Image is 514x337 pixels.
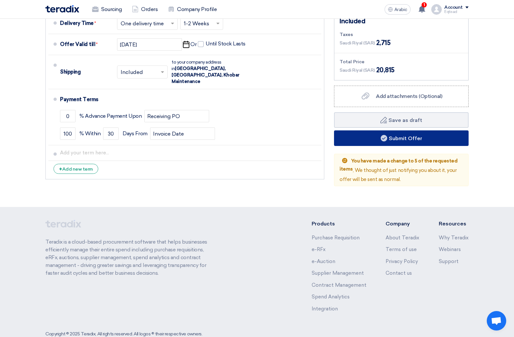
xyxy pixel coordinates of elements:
[487,311,506,331] a: Open chat
[388,117,422,123] font: Save as draft
[439,221,466,227] font: Resources
[431,4,442,15] img: profile_test.png
[60,69,80,75] font: Shipping
[150,127,215,140] input: payment-term-2
[312,247,326,252] a: e-RFx
[340,158,457,172] font: You have made a change to 5 of the requested items
[60,147,319,159] input: Add your term here...
[439,235,469,241] a: Why Teradix
[386,221,410,227] font: Company
[424,3,425,7] font: 1
[340,32,353,37] font: Taxes
[312,221,335,227] font: Products
[79,130,101,137] font: % Within
[59,166,62,172] font: +
[439,247,461,252] a: Webinars
[376,39,391,47] font: 2,715
[312,306,338,312] a: Integration
[60,110,76,122] input: payment-term-1
[334,112,469,128] button: Save as draft
[376,66,395,74] font: 20,815
[45,239,207,276] font: Teradix is ​​a cloud-based procurement software that helps businesses efficiently manage their en...
[439,259,459,264] a: Support
[444,5,463,10] font: Account
[386,259,418,264] a: Privacy Policy
[45,5,79,13] img: Teradix logo
[117,38,182,51] input: yyyy-mm-dd
[103,127,119,140] input: payment-term-2
[340,59,365,65] font: Total Price
[386,235,419,241] a: About Teradix
[60,41,95,47] font: Offer Valid till
[386,270,412,276] a: Contact us
[386,247,417,252] a: Terms of use
[62,166,93,172] font: Add new term
[312,294,350,300] a: Spend Analytics
[79,113,142,119] font: % Advance Payment Upon
[334,130,469,146] button: Submit Offer
[312,259,335,264] a: e-Auction
[376,93,442,99] font: Add attachments (Optional)
[206,41,245,47] font: Until Stock Lasts
[340,17,365,25] font: Included
[101,6,122,12] font: Sourcing
[385,4,411,15] button: Arabic
[394,7,407,12] font: Arabic
[60,127,76,140] input: payment-term-2
[340,67,375,73] font: Saudi Riyal (SAR)
[141,6,158,12] font: Orders
[312,282,366,288] a: Contract Management
[312,235,360,241] a: Purchase Requisition
[87,2,127,17] a: Sourcing
[389,135,422,141] font: Submit Offer
[144,110,209,122] input: payment-term-2
[127,2,163,17] a: Orders
[340,167,457,183] font: , We thought of just notifying you about it, your offer will be sent as normal.
[172,59,221,71] font: to your company address in
[340,40,375,46] font: Saudi Riyal (SAR)
[172,66,240,84] font: [GEOGRAPHIC_DATA], [GEOGRAPHIC_DATA], Khobar Maintenance
[60,20,94,26] font: Delivery Time
[123,130,148,137] font: Days From
[45,331,202,337] font: Copyright © 2025 Teradix, All rights reserved. All logos © their respective owners.
[312,270,364,276] a: Supplier Management
[60,96,99,102] font: Payment Terms
[444,10,457,14] font: Eqtisad
[177,6,217,12] font: Company Profile
[190,41,197,47] font: Or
